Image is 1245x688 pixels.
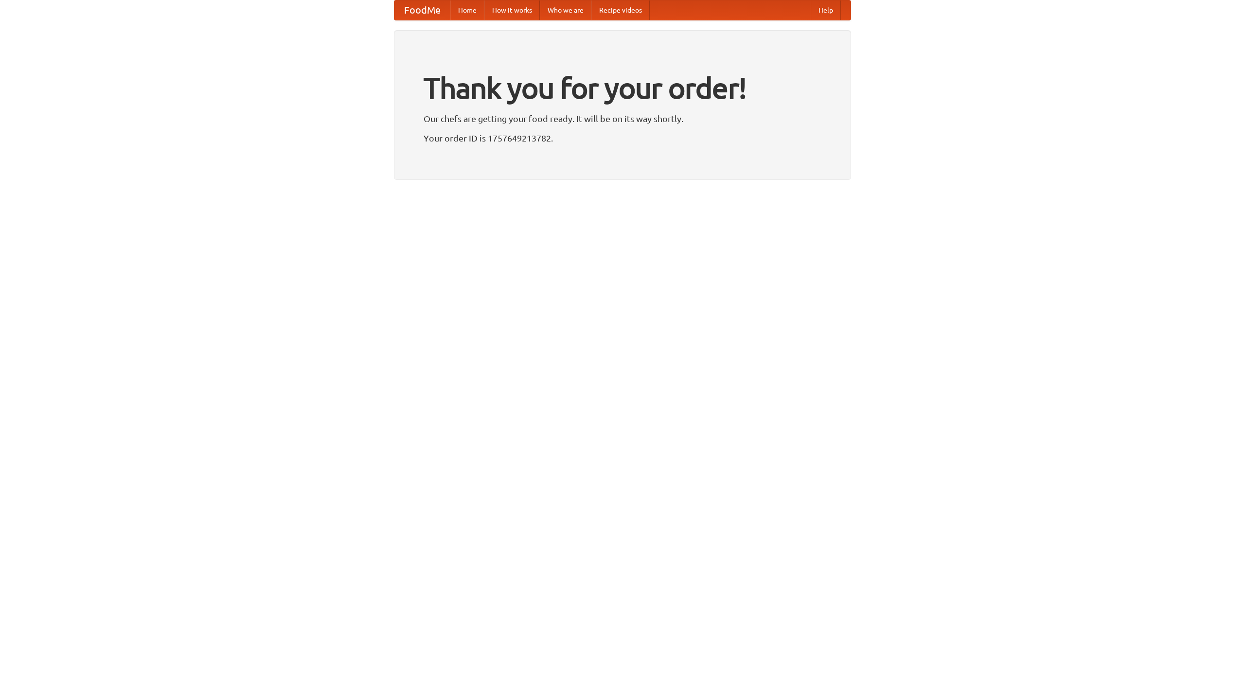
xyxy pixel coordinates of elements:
a: Recipe videos [591,0,650,20]
a: FoodMe [394,0,450,20]
p: Our chefs are getting your food ready. It will be on its way shortly. [424,111,821,126]
h1: Thank you for your order! [424,65,821,111]
p: Your order ID is 1757649213782. [424,131,821,145]
a: How it works [484,0,540,20]
a: Home [450,0,484,20]
a: Who we are [540,0,591,20]
a: Help [811,0,841,20]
